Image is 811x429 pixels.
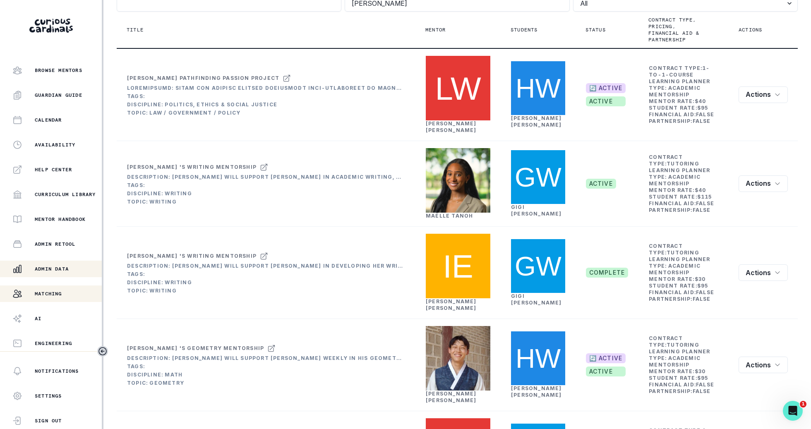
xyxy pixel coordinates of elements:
[695,368,706,374] b: $ 30
[697,105,709,111] b: $ 95
[649,263,701,276] b: Academic Mentorship
[648,153,719,214] td: Contract Type: Learning Planner Type: Mentor Rate: Student Rate: Financial Aid: Partnership:
[586,83,626,93] span: 🔄 ACTIVE
[648,242,719,303] td: Contract Type: Learning Planner Type: Mentor Rate: Student Rate: Financial Aid: Partnership:
[586,96,626,106] span: active
[127,345,264,352] div: [PERSON_NAME] 's Geometry Mentorship
[511,385,562,398] a: [PERSON_NAME] [PERSON_NAME]
[127,164,257,170] div: [PERSON_NAME] 's Writing Mentorship
[127,85,405,91] div: Loremipsumd: Sitam con adipisc elitsed doeiusmodt inci-utlaboreet do magnaal enima minimveni, qui...
[35,216,86,223] p: Mentor Handbook
[97,346,108,357] button: Toggle sidebar
[127,190,405,197] div: Discipline: Writing
[127,199,405,205] div: Topic: Writing
[695,276,706,282] b: $ 30
[648,65,719,125] td: Contract Type: Learning Planner Type: Mentor Rate: Student Rate: Financial Aid: Partnership:
[35,266,69,272] p: Admin Data
[511,293,562,306] a: Gigi [PERSON_NAME]
[127,271,405,278] div: Tags:
[693,296,711,302] b: false
[649,355,701,368] b: Academic Mentorship
[35,393,62,399] p: Settings
[696,111,714,117] b: false
[35,241,75,247] p: Admin Retool
[648,17,709,43] p: Contract type, pricing, financial aid & partnership
[739,175,788,192] button: row menu
[739,26,762,33] p: Actions
[586,353,626,363] span: 🔄 ACTIVE
[425,26,446,33] p: Mentor
[35,67,82,74] p: Browse Mentors
[696,200,714,206] b: false
[426,298,477,311] a: [PERSON_NAME] [PERSON_NAME]
[35,141,75,148] p: Availability
[35,92,82,98] p: Guardian Guide
[667,161,699,167] b: tutoring
[695,98,706,104] b: $ 40
[511,204,562,217] a: Gigi [PERSON_NAME]
[127,26,144,33] p: Title
[586,179,616,189] span: active
[649,85,701,98] b: Academic Mentorship
[667,342,699,348] b: tutoring
[667,249,699,256] b: tutoring
[127,279,405,286] div: Discipline: Writing
[35,340,72,347] p: Engineering
[127,75,279,81] div: [PERSON_NAME] Pathfinding Passion Project
[127,371,405,378] div: Discipline: Math
[585,26,606,33] p: Status
[35,417,62,424] p: Sign Out
[697,194,713,200] b: $ 115
[586,268,629,278] span: complete
[127,174,405,180] div: Description: [PERSON_NAME] will support [PERSON_NAME] in academic writing, and in further develop...
[127,263,405,269] div: Description: [PERSON_NAME] will support [PERSON_NAME] in developing her writing and literary anal...
[696,381,714,388] b: false
[648,335,719,395] td: Contract Type: Learning Planner Type: Mentor Rate: Student Rate: Financial Aid: Partnership:
[511,115,562,128] a: [PERSON_NAME] [PERSON_NAME]
[127,253,257,259] div: [PERSON_NAME] 's Writing Mentorship
[649,65,710,78] b: 1-to-1-course
[127,363,405,370] div: Tags:
[739,86,788,103] button: row menu
[739,264,788,281] button: row menu
[693,207,711,213] b: false
[35,368,79,374] p: Notifications
[693,118,711,124] b: false
[127,110,405,116] div: Topic: Law / Government / Policy
[29,19,73,33] img: Curious Cardinals Logo
[35,290,62,297] p: Matching
[649,174,701,187] b: Academic Mentorship
[693,388,711,394] b: false
[511,26,538,33] p: Students
[127,93,405,100] div: Tags:
[127,101,405,108] div: Discipline: Politics, Ethics & Social Justice
[35,166,72,173] p: Help Center
[426,120,477,133] a: [PERSON_NAME] [PERSON_NAME]
[426,391,477,403] a: [PERSON_NAME] [PERSON_NAME]
[697,375,709,381] b: $ 95
[697,283,709,289] b: $ 95
[35,117,62,123] p: Calendar
[127,355,405,362] div: Description: [PERSON_NAME] will support [PERSON_NAME] weekly in his Geometry work.
[35,191,96,198] p: Curriculum Library
[127,288,405,294] div: Topic: Writing
[35,315,41,322] p: AI
[426,213,473,219] a: Maëlle Tanoh
[783,401,803,421] iframe: Intercom live chat
[127,182,405,189] div: Tags:
[800,401,806,407] span: 1
[127,380,405,386] div: Topic: Geometry
[586,367,626,376] span: active
[739,357,788,373] button: row menu
[695,187,706,193] b: $ 40
[696,289,714,295] b: false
